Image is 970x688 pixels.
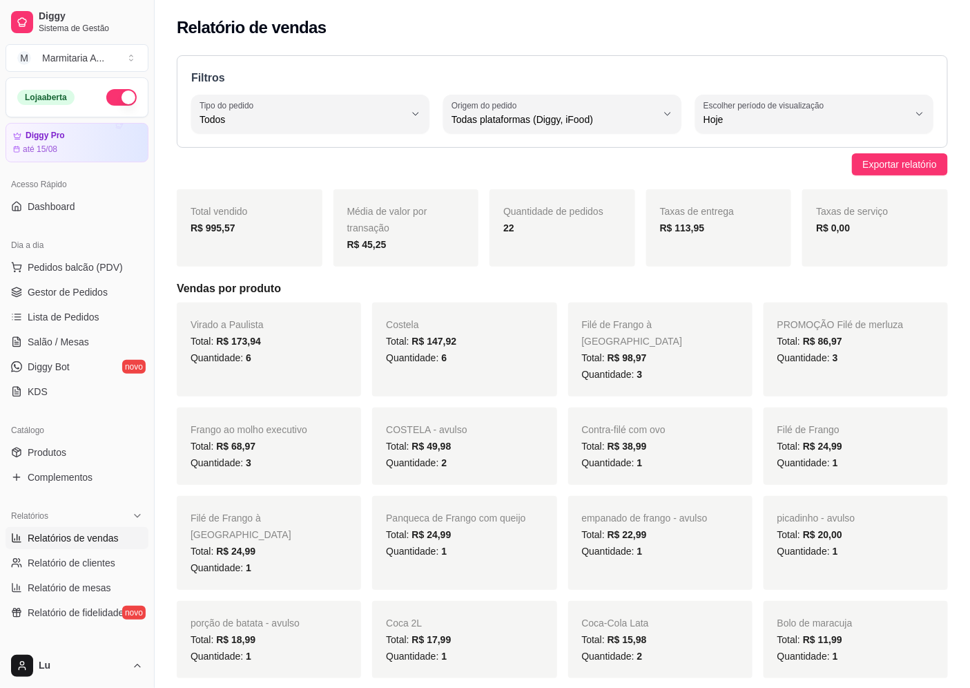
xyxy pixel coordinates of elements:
[503,206,603,217] span: Quantidade de pedidos
[191,222,235,233] strong: R$ 995,57
[39,10,143,23] span: Diggy
[386,336,456,347] span: Total:
[28,470,93,484] span: Complementos
[191,634,255,645] span: Total:
[777,618,853,629] span: Bolo de maracuja
[582,441,647,452] span: Total:
[191,352,251,363] span: Quantidade:
[28,606,124,620] span: Relatório de fidelidade
[6,649,148,682] button: Lu
[191,513,291,540] span: Filé de Frango à [GEOGRAPHIC_DATA]
[246,352,251,363] span: 6
[582,651,643,662] span: Quantidade:
[191,336,261,347] span: Total:
[582,513,708,524] span: empanado de frango - avulso
[177,17,327,39] h2: Relatório de vendas
[695,95,933,133] button: Escolher período de visualizaçãoHoje
[637,457,643,468] span: 1
[28,260,123,274] span: Pedidos balcão (PDV)
[441,457,447,468] span: 2
[441,352,447,363] span: 6
[200,113,405,126] span: Todos
[191,457,251,468] span: Quantidade:
[816,206,888,217] span: Taxas de serviço
[28,581,111,595] span: Relatório de mesas
[6,256,148,278] button: Pedidos balcão (PDV)
[6,419,148,441] div: Catálogo
[39,23,143,34] span: Sistema de Gestão
[28,446,66,459] span: Produtos
[191,651,251,662] span: Quantidade:
[6,173,148,195] div: Acesso Rápido
[177,280,948,297] h5: Vendas por produto
[637,651,643,662] span: 2
[833,457,838,468] span: 1
[386,651,447,662] span: Quantidade:
[777,352,838,363] span: Quantidade:
[216,546,255,557] span: R$ 24,99
[347,206,427,233] span: Média de valor por transação
[777,457,838,468] span: Quantidade:
[777,634,842,645] span: Total:
[386,352,447,363] span: Quantidade:
[216,634,255,645] span: R$ 18,99
[863,157,937,172] span: Exportar relatório
[347,239,387,250] strong: R$ 45,25
[833,546,838,557] span: 1
[191,424,307,435] span: Frango ao molho executivo
[452,113,657,126] span: Todas plataformas (Diggy, iFood)
[191,618,300,629] span: porção de batata - avulso
[608,529,647,540] span: R$ 22,99
[704,113,909,126] span: Hoje
[42,51,104,65] div: Marmitaria A ...
[386,424,467,435] span: COSTELA - avulso
[200,99,258,111] label: Tipo do pedido
[412,336,457,347] span: R$ 147,92
[6,306,148,328] a: Lista de Pedidos
[777,441,842,452] span: Total:
[582,457,643,468] span: Quantidade:
[6,466,148,488] a: Complementos
[386,513,525,524] span: Panqueca de Frango com queijo
[216,441,255,452] span: R$ 68,97
[704,99,828,111] label: Escolher período de visualização
[191,206,248,217] span: Total vendido
[386,319,418,330] span: Costela
[6,527,148,549] a: Relatórios de vendas
[191,562,251,573] span: Quantidade:
[6,123,148,162] a: Diggy Proaté 15/08
[246,651,251,662] span: 1
[777,513,855,524] span: picadinho - avulso
[6,577,148,599] a: Relatório de mesas
[191,546,255,557] span: Total:
[443,95,681,133] button: Origem do pedidoTodas plataformas (Diggy, iFood)
[852,153,948,175] button: Exportar relatório
[6,552,148,574] a: Relatório de clientes
[17,90,75,105] div: Loja aberta
[441,651,447,662] span: 1
[777,336,842,347] span: Total:
[386,529,451,540] span: Total:
[39,660,126,672] span: Lu
[637,546,643,557] span: 1
[106,89,137,106] button: Alterar Status
[6,381,148,403] a: KDS
[803,529,842,540] span: R$ 20,00
[386,457,447,468] span: Quantidade:
[660,222,705,233] strong: R$ 113,95
[582,424,666,435] span: Contra-filé com ovo
[777,319,904,330] span: PROMOÇÃO Filé de merluza
[660,206,734,217] span: Taxas de entrega
[582,529,647,540] span: Total:
[11,510,48,522] span: Relatórios
[28,310,99,324] span: Lista de Pedidos
[6,441,148,464] a: Produtos
[246,562,251,573] span: 1
[582,369,643,380] span: Quantidade:
[452,99,521,111] label: Origem do pedido
[6,195,148,218] a: Dashboard
[23,144,57,155] article: até 15/08
[191,70,933,86] p: Filtros
[608,352,647,363] span: R$ 98,97
[412,634,452,645] span: R$ 17,99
